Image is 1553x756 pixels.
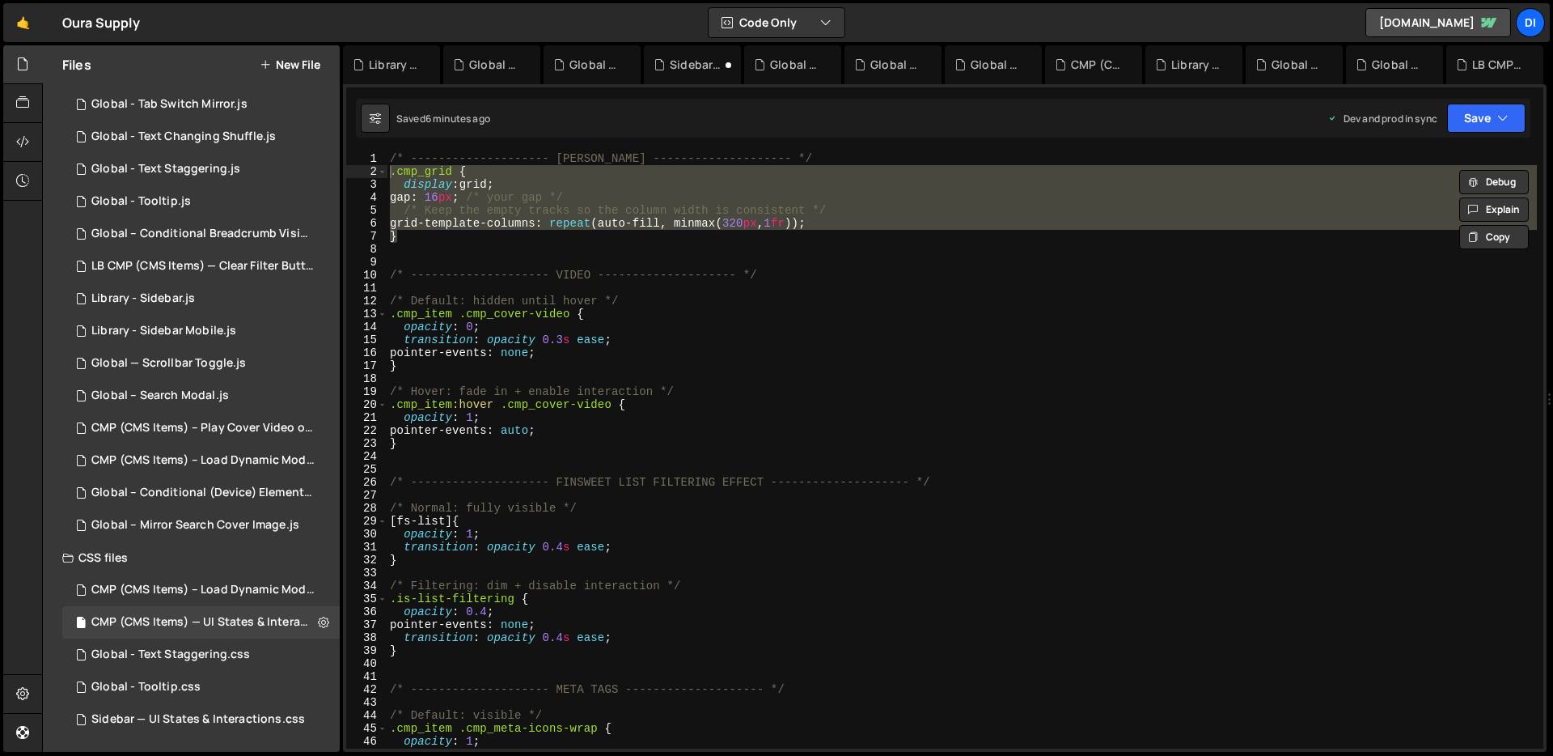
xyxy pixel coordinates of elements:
[346,411,387,424] div: 21
[62,250,345,282] div: 14937/43376.js
[62,639,340,671] div: 14937/44933.css
[91,259,315,274] div: LB CMP (CMS Items) — Clear Filter Buttons.js
[425,112,490,125] div: 6 minutes ago
[346,722,387,735] div: 45
[1472,57,1524,73] div: LB CMP (CMS Items) — Clear Filter Buttons.js
[346,489,387,502] div: 27
[62,153,340,185] div: 14937/44781.js
[62,185,340,218] div: 14937/44562.js
[1372,57,1424,73] div: Global - Notification Toasters.js
[346,580,387,592] div: 34
[346,165,387,178] div: 2
[346,631,387,644] div: 38
[91,453,315,468] div: CMP (CMS Items) – Load Dynamic Modal (AJAX).js
[346,515,387,528] div: 29
[62,218,345,250] div: 14937/44170.js
[91,518,299,533] div: Global – Mirror Search Cover Image.js
[346,450,387,463] div: 24
[469,57,521,73] div: Global - Text Changing Shuffle.js
[62,315,340,347] div: 14937/44593.js
[346,670,387,683] div: 41
[1272,57,1323,73] div: Global - Offline Mode.js
[62,671,340,703] div: 14937/44563.css
[62,13,140,32] div: Oura Supply
[91,324,236,338] div: Library - Sidebar Mobile.js
[346,541,387,554] div: 31
[62,121,340,153] div: 14937/45200.js
[346,333,387,346] div: 15
[346,437,387,450] div: 23
[1459,225,1529,249] button: Copy
[62,347,340,380] div: 14937/39947.js
[3,3,43,42] a: 🤙
[346,269,387,282] div: 10
[346,554,387,567] div: 32
[62,477,345,509] div: 14937/38915.js
[346,346,387,359] div: 16
[62,88,340,121] div: 14937/44975.js
[346,230,387,243] div: 7
[91,680,201,694] div: Global - Tooltip.css
[91,162,240,176] div: Global - Text Staggering.js
[62,444,345,477] div: 14937/38910.js
[396,112,490,125] div: Saved
[346,398,387,411] div: 20
[346,256,387,269] div: 9
[346,528,387,541] div: 30
[91,356,246,371] div: Global — Scrollbar Toggle.js
[1447,104,1525,133] button: Save
[346,178,387,191] div: 3
[346,567,387,580] div: 33
[670,57,721,73] div: Sidebar — UI States & Interactions.css
[1071,57,1123,73] div: CMP (CMS Page) - Rich Text Highlight Pill.js
[346,243,387,256] div: 8
[91,583,315,597] div: CMP (CMS Items) – Load Dynamic Modal (AJAX).css
[569,57,621,73] div: Global - Tab Switch Mirror.js
[91,648,250,662] div: Global - Text Staggering.css
[91,421,315,435] div: CMP (CMS Items) – Play Cover Video on Hover.js
[346,372,387,385] div: 18
[870,57,922,73] div: Global - Search Modal Logic.js
[260,58,320,71] button: New File
[346,696,387,709] div: 43
[346,709,387,722] div: 44
[91,615,315,630] div: CMP (CMS Items) — UI States & Interactions.css
[1459,170,1529,194] button: Debug
[62,412,345,444] div: 14937/38901.js
[91,130,276,144] div: Global - Text Changing Shuffle.js
[346,191,387,204] div: 4
[346,735,387,748] div: 46
[346,385,387,398] div: 19
[1171,57,1223,73] div: Library - Sidebar Mobile.js
[62,380,340,412] div: 14937/38913.js
[91,97,248,112] div: Global - Tab Switch Mirror.js
[346,217,387,230] div: 6
[346,424,387,437] div: 22
[346,683,387,696] div: 42
[1459,197,1529,222] button: Explain
[346,204,387,217] div: 5
[346,605,387,618] div: 36
[770,57,822,73] div: Global - Text Staggering.css
[91,194,191,209] div: Global - Tooltip.js
[346,308,387,321] div: 13
[346,476,387,489] div: 26
[62,509,340,542] div: 14937/38911.js
[346,644,387,657] div: 39
[62,282,340,315] div: 14937/45352.js
[62,703,340,736] div: 14937/44789.css
[971,57,1022,73] div: Global - Text Staggering.js
[91,712,305,727] div: Sidebar — UI States & Interactions.css
[346,321,387,333] div: 14
[369,57,421,73] div: Library - Sidebar.js
[346,502,387,515] div: 28
[346,295,387,308] div: 12
[346,282,387,295] div: 11
[62,606,345,639] div: 14937/43533.css
[1516,8,1545,37] div: Di
[1365,8,1511,37] a: [DOMAIN_NAME]
[1327,112,1437,125] div: Dev and prod in sync
[62,574,345,606] div: 14937/38909.css
[91,227,315,241] div: Global – Conditional Breadcrumb Visibility.js
[346,618,387,631] div: 37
